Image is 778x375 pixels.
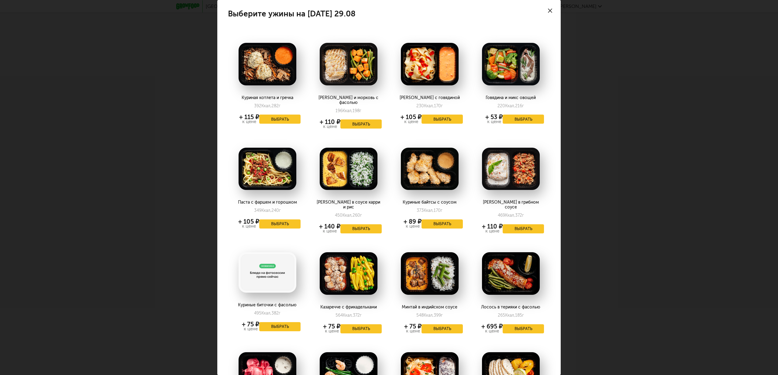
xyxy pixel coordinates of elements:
div: 450 260 [335,213,362,218]
div: к цене [401,119,422,124]
span: Ккал, [261,311,271,316]
button: Выбрать [259,322,301,331]
div: к цене [404,224,422,229]
span: г [360,108,361,113]
span: г [522,103,524,108]
div: 495 382 [254,311,281,316]
button: Выбрать [422,115,463,124]
div: к цене [238,224,259,229]
div: 373 170 [417,208,442,213]
img: big_zE3OJouargrLql6B.png [239,43,296,85]
span: Ккал, [343,108,353,113]
div: к цене [239,119,259,124]
div: + 53 ₽ [485,115,503,119]
img: big_gCmX0bBp7WDOZyu5.png [320,148,377,190]
span: г [279,103,281,108]
span: Ккал, [424,103,434,108]
img: big_P1kgC5IinZZbqm2B.png [401,43,459,85]
div: к цене [485,119,503,124]
span: г [360,213,362,218]
img: big_pwPlUI2FPXITTH3Z.png [401,148,459,190]
img: big_AwletdpO0lAfdjj0.png [482,148,540,190]
div: + 105 ₽ [401,115,422,119]
h4: Выберите ужины на [DATE] 29.08 [228,11,356,17]
div: к цене [323,329,340,333]
div: [PERSON_NAME] в грибном соусе [477,200,544,210]
div: [PERSON_NAME] в соусе карри и рис [315,200,382,210]
span: г [279,311,281,316]
span: Ккал, [261,208,271,213]
div: [PERSON_NAME] и морковь с фасолью [315,95,382,105]
div: к цене [242,327,259,331]
div: к цене [404,329,422,333]
div: к цене [320,124,340,129]
div: + 115 ₽ [239,115,259,119]
button: Выбрать [340,324,382,333]
span: г [522,313,524,318]
span: Ккал, [424,313,434,318]
img: big_BcJg5LGWmDCpsgAn.png [320,252,377,295]
div: 265 185 [498,313,524,318]
div: + 105 ₽ [238,219,259,224]
img: big_e6hkTGe1ib29VqlS.png [482,43,540,85]
span: г [522,213,524,218]
span: Ккал, [343,313,353,318]
button: Выбрать [340,119,382,129]
div: 564 372 [336,313,362,318]
button: Выбрать [503,324,544,333]
span: г [441,103,443,108]
button: Выбрать [503,115,544,124]
img: big_ECUzfi2LRmP5A3vP.png [401,252,459,295]
span: Ккал, [505,213,515,218]
button: Выбрать [259,219,301,229]
div: + 75 ₽ [323,324,340,329]
div: 196 198 [336,108,361,113]
button: Выбрать [503,224,544,233]
div: + 140 ₽ [319,224,340,229]
div: Паста с фаршем и горошком [234,200,301,205]
div: Куриные байтсы с соусом [396,200,463,205]
div: + 75 ₽ [242,322,259,327]
span: Ккал, [505,103,515,108]
span: Ккал, [505,313,515,318]
img: big_PWyqym2mdqCAeLXC.png [482,252,540,295]
div: 548 399 [416,313,443,318]
span: г [279,208,281,213]
button: Выбрать [422,219,463,229]
button: Выбрать [259,115,301,124]
button: Выбрать [340,224,382,233]
div: 469 372 [498,213,524,218]
span: г [441,208,442,213]
div: + 110 ₽ [482,224,503,229]
div: Минтай в индийском соусе [396,305,463,310]
span: Ккал, [424,208,434,213]
div: Куриная котлета и гречка [234,95,301,100]
span: Ккал, [261,103,271,108]
div: 349 240 [254,208,281,213]
img: big_FgJSr7B3ozDRyQjY.png [239,148,296,190]
div: + 695 ₽ [481,324,503,329]
div: 392 282 [254,103,281,108]
div: + 110 ₽ [320,119,340,124]
div: 230 170 [416,103,443,108]
div: к цене [481,329,503,333]
div: Лосось в терияки с фасолью [477,305,544,310]
div: Говядина и микс овощей [477,95,544,100]
div: + 75 ₽ [404,324,422,329]
span: г [441,313,443,318]
div: к цене [319,229,340,233]
div: + 89 ₽ [404,219,422,224]
div: 220 216 [497,103,524,108]
img: big_noimage.png [239,252,296,293]
div: к цене [482,229,503,233]
span: Ккал, [343,213,353,218]
span: г [360,313,362,318]
button: Выбрать [422,324,463,333]
div: Казаречче с фрикадельками [315,305,382,310]
div: [PERSON_NAME] с говядиной [396,95,463,100]
div: Куриные биточки с фасолью [234,303,301,308]
img: big_P9psZM8JGlRbFP6x.png [320,43,377,85]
